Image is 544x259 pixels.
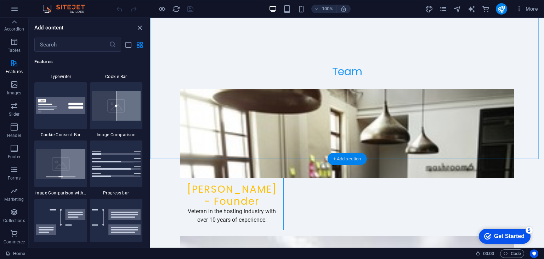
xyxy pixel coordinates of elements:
[90,132,143,138] span: Image Comparison
[51,1,58,9] div: 5
[36,97,85,114] img: cookie-consent-baner.svg
[172,5,180,13] i: Reload page
[7,133,21,138] p: Header
[482,5,490,13] i: Commerce
[439,5,447,13] i: Pages (Ctrl+Alt+S)
[311,5,336,13] button: 100%
[135,23,144,32] button: close panel
[467,5,476,13] i: AI Writer
[92,209,141,236] img: timeline1.svg
[34,82,87,138] div: Cookie Consent Bar
[4,4,56,18] div: Get Started 5 items remaining, 0% complete
[34,140,87,196] div: Image Comparison with track
[34,38,109,52] input: Search
[41,5,94,13] img: Editor Logo
[90,190,143,196] span: Progress bar
[483,249,494,258] span: 00 00
[6,69,23,75] p: Features
[516,5,538,12] span: More
[19,8,50,14] div: Get Started
[3,218,25,224] p: Collections
[4,26,24,32] p: Accordion
[513,3,541,15] button: More
[8,154,21,160] p: Footer
[90,82,143,138] div: Image Comparison
[34,57,142,66] h6: Features
[36,149,85,179] img: image-comparison-with-progress.svg
[500,249,524,258] button: Code
[482,5,490,13] button: commerce
[9,111,20,117] p: Slider
[439,5,448,13] button: pages
[135,40,144,49] button: grid-view
[34,23,64,32] h6: Add content
[4,239,25,245] p: Commerce
[90,140,143,196] div: Progress bar
[36,209,85,236] img: timeline-alternated.svg
[172,5,180,13] button: reload
[34,74,87,79] span: Typewriter
[158,5,166,13] button: Click here to leave preview mode and continue editing
[6,249,25,258] a: Home
[8,48,21,53] p: Tables
[34,132,87,138] span: Cookie Consent Bar
[530,249,538,258] button: Usercentrics
[124,40,132,49] button: list-view
[34,190,87,196] span: Image Comparison with track
[425,5,433,13] i: Design (Ctrl+Alt+Y)
[488,251,489,256] span: :
[4,197,24,202] p: Marketing
[453,5,461,13] i: Navigator
[92,91,141,121] img: image-comparison.svg
[90,74,143,79] span: Cookie Bar
[503,249,521,258] span: Code
[8,175,21,181] p: Forms
[425,5,433,13] button: design
[496,3,507,15] button: publish
[467,5,476,13] button: text_generator
[453,5,462,13] button: navigator
[322,5,333,13] h6: 100%
[497,5,505,13] i: Publish
[7,90,22,96] p: Images
[328,153,367,165] div: + Add section
[340,6,347,12] i: On resize automatically adjust zoom level to fit chosen device.
[476,249,494,258] h6: Session time
[92,151,141,177] img: progress-bar.svg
